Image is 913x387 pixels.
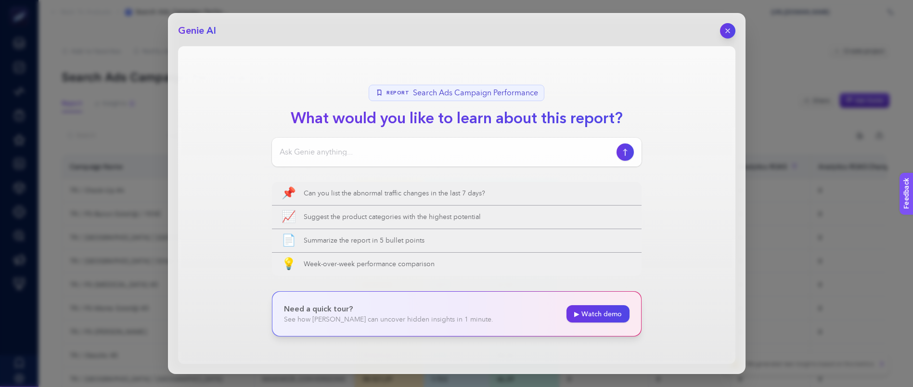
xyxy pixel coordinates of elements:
[304,212,632,222] span: Suggest the product categories with the highest potential
[280,146,613,158] input: Ask Genie anything...
[304,236,632,245] span: Summarize the report in 5 bullet points
[6,3,37,11] span: Feedback
[282,188,296,199] span: 📌
[413,87,538,99] span: Search Ads Campaign Performance
[284,315,493,324] p: See how [PERSON_NAME] can uncover hidden insights in 1 minute.
[282,258,296,270] span: 💡
[304,189,632,198] span: Can you list the abnormal traffic changes in the last 7 days?
[566,305,630,322] a: ▶ Watch demo
[304,259,632,269] span: Week-over-week performance comparison
[272,182,642,205] button: 📌Can you list the abnormal traffic changes in the last 7 days?
[272,206,642,229] button: 📈Suggest the product categories with the highest potential
[386,90,409,97] span: Report
[282,211,296,223] span: 📈
[178,24,216,38] h2: Genie AI
[283,107,630,130] h1: What would you like to learn about this report?
[282,235,296,246] span: 📄
[272,229,642,252] button: 📄Summarize the report in 5 bullet points
[284,303,493,315] p: Need a quick tour?
[272,253,642,276] button: 💡Week-over-week performance comparison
